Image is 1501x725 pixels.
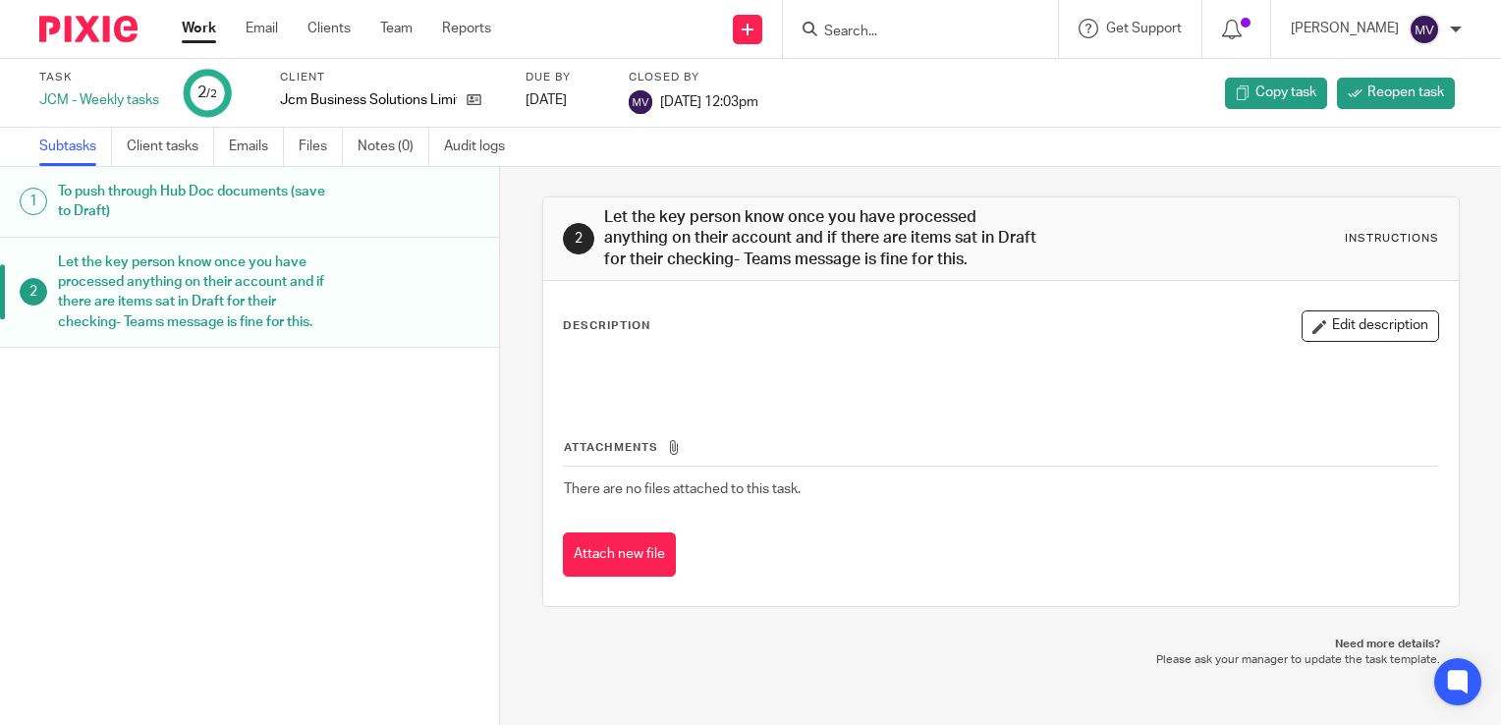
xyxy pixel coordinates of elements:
[629,90,652,114] img: svg%3E
[20,278,47,306] div: 2
[229,128,284,166] a: Emails
[1345,231,1439,247] div: Instructions
[182,19,216,38] a: Work
[442,19,491,38] a: Reports
[1255,83,1316,102] span: Copy task
[280,70,501,85] label: Client
[563,223,594,254] div: 2
[197,82,217,104] div: 2
[246,19,278,38] a: Email
[39,90,159,110] div: JCM - Weekly tasks
[280,90,457,110] p: Jcm Business Solutions Limited
[39,70,159,85] label: Task
[660,94,758,108] span: [DATE] 12:03pm
[564,442,658,453] span: Attachments
[39,16,138,42] img: Pixie
[1291,19,1399,38] p: [PERSON_NAME]
[127,128,214,166] a: Client tasks
[562,652,1440,668] p: Please ask your manager to update the task template.
[39,128,112,166] a: Subtasks
[299,128,343,166] a: Files
[604,207,1042,270] h1: Let the key person know once you have processed anything on their account and if there are items ...
[564,482,801,496] span: There are no files attached to this task.
[1337,78,1455,109] a: Reopen task
[822,24,999,41] input: Search
[358,128,429,166] a: Notes (0)
[444,128,520,166] a: Audit logs
[20,188,47,215] div: 1
[563,532,676,577] button: Attach new file
[1367,83,1444,102] span: Reopen task
[1302,310,1439,342] button: Edit description
[563,318,650,334] p: Description
[58,177,339,227] h1: To push through Hub Doc documents (save to Draft)
[1106,22,1182,35] span: Get Support
[206,88,217,99] small: /2
[307,19,351,38] a: Clients
[562,637,1440,652] p: Need more details?
[526,70,604,85] label: Due by
[1225,78,1327,109] a: Copy task
[629,70,758,85] label: Closed by
[526,90,604,110] div: [DATE]
[1409,14,1440,45] img: svg%3E
[58,248,339,337] h1: Let the key person know once you have processed anything on their account and if there are items ...
[380,19,413,38] a: Team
